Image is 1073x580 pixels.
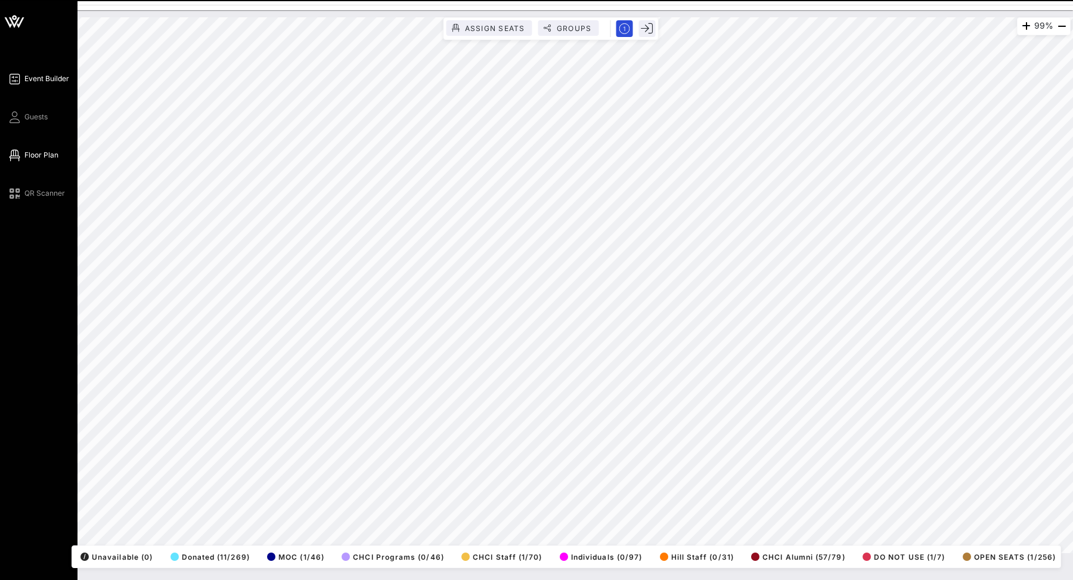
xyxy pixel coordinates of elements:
[461,553,542,562] span: CHCI Staff (1/70)
[24,150,58,161] span: Floor Plan
[342,553,444,562] span: CHCI Programs (0/46)
[338,548,444,565] button: CHCI Programs (0/46)
[7,72,69,86] a: Event Builder
[263,548,324,565] button: MOC (1/46)
[24,73,69,84] span: Event Builder
[751,553,845,562] span: CHCI Alumni (57/79)
[24,112,48,122] span: Guests
[538,20,599,36] button: Groups
[167,548,250,565] button: Donated (11/269)
[267,553,324,562] span: MOC (1/46)
[77,548,153,565] button: /Unavailable (0)
[24,188,65,199] span: QR Scanner
[560,553,642,562] span: Individuals (0/97)
[556,24,592,33] span: Groups
[7,110,48,124] a: Guests
[859,548,945,565] button: DO NOT USE (1/7)
[446,20,532,36] button: Assign Seats
[80,553,153,562] span: Unavailable (0)
[7,148,58,162] a: Floor Plan
[170,553,250,562] span: Donated (11/269)
[963,553,1056,562] span: OPEN SEATS (1/256)
[748,548,845,565] button: CHCI Alumni (57/79)
[660,553,734,562] span: Hill Staff (0/31)
[458,548,542,565] button: CHCI Staff (1/70)
[7,186,65,200] a: QR Scanner
[464,24,525,33] span: Assign Seats
[863,553,945,562] span: DO NOT USE (1/7)
[556,548,642,565] button: Individuals (0/97)
[80,553,89,561] div: /
[959,548,1056,565] button: OPEN SEATS (1/256)
[1017,17,1071,35] div: 99%
[656,548,734,565] button: Hill Staff (0/31)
